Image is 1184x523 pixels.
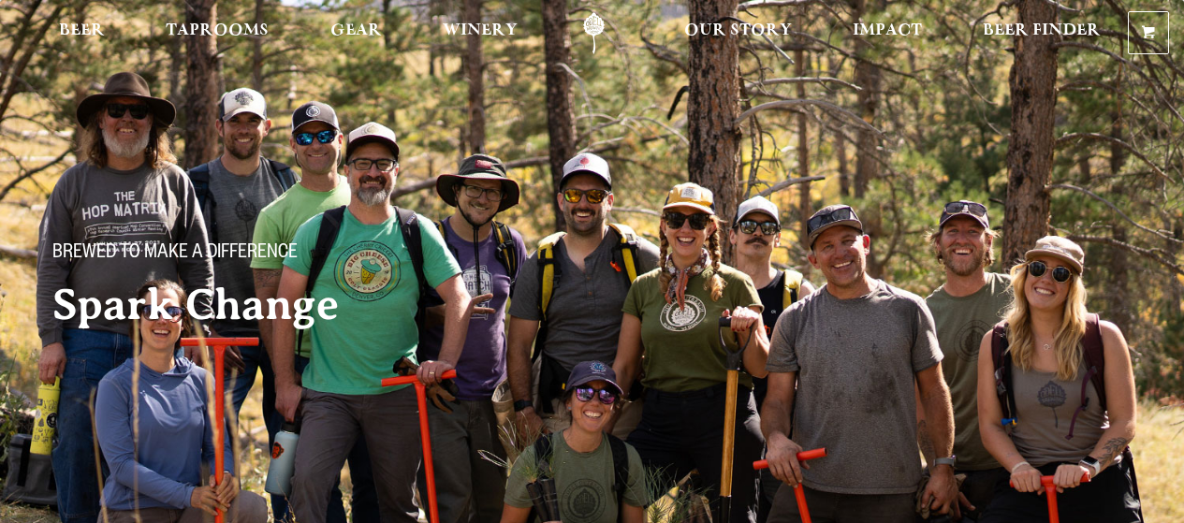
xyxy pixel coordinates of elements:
span: Brewed to make a difference [52,242,298,267]
a: Winery [431,12,530,54]
span: Our Story [684,23,792,38]
span: Taprooms [166,23,269,38]
a: Beer [47,12,117,54]
h2: Spark Change [52,282,636,328]
a: Impact [840,12,934,54]
a: Taprooms [153,12,281,54]
a: Gear [318,12,394,54]
span: Beer Finder [983,23,1101,38]
a: Odell Home [559,12,629,54]
a: Our Story [672,12,804,54]
span: Impact [853,23,922,38]
span: Winery [443,23,518,38]
span: Gear [330,23,382,38]
a: Beer Finder [971,12,1113,54]
span: Beer [59,23,105,38]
